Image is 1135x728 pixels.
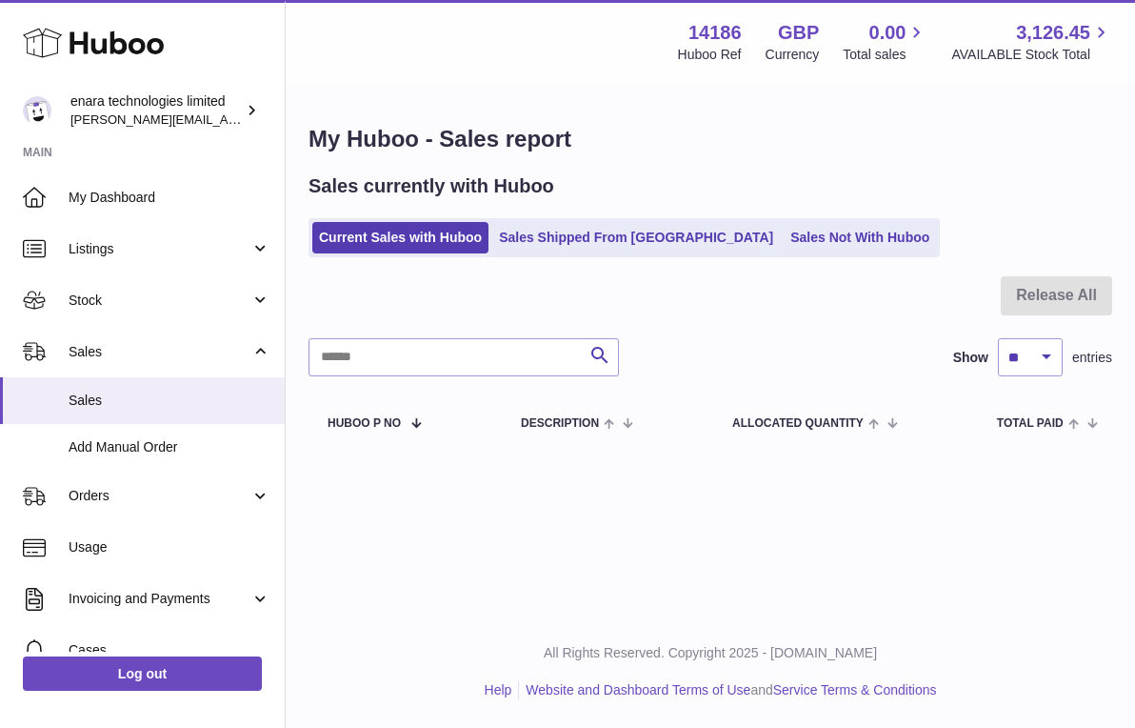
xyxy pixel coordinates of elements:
[328,417,401,430] span: Huboo P no
[732,417,864,430] span: ALLOCATED Quantity
[70,92,242,129] div: enara technologies limited
[69,343,250,361] span: Sales
[312,222,488,253] a: Current Sales with Huboo
[69,487,250,505] span: Orders
[521,417,599,430] span: Description
[301,644,1120,662] p: All Rights Reserved. Copyright 2025 - [DOMAIN_NAME]
[953,349,988,367] label: Show
[778,20,819,46] strong: GBP
[997,417,1064,430] span: Total paid
[688,20,742,46] strong: 14186
[69,538,270,556] span: Usage
[869,20,906,46] span: 0.00
[69,240,250,258] span: Listings
[1016,20,1090,46] span: 3,126.45
[843,20,927,64] a: 0.00 Total sales
[766,46,820,64] div: Currency
[69,590,250,608] span: Invoicing and Payments
[784,222,936,253] a: Sales Not With Huboo
[69,292,250,310] span: Stock
[69,392,270,410] span: Sales
[69,641,270,659] span: Cases
[843,46,927,64] span: Total sales
[678,46,742,64] div: Huboo Ref
[485,682,512,698] a: Help
[69,189,270,207] span: My Dashboard
[23,657,262,691] a: Log out
[70,111,382,127] span: [PERSON_NAME][EMAIL_ADDRESS][DOMAIN_NAME]
[526,682,750,698] a: Website and Dashboard Terms of Use
[309,124,1112,154] h1: My Huboo - Sales report
[23,96,51,125] img: Dee@enara.co
[492,222,780,253] a: Sales Shipped From [GEOGRAPHIC_DATA]
[309,173,554,199] h2: Sales currently with Huboo
[69,438,270,456] span: Add Manual Order
[519,681,936,699] li: and
[1072,349,1112,367] span: entries
[951,46,1112,64] span: AVAILABLE Stock Total
[951,20,1112,64] a: 3,126.45 AVAILABLE Stock Total
[773,682,937,698] a: Service Terms & Conditions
